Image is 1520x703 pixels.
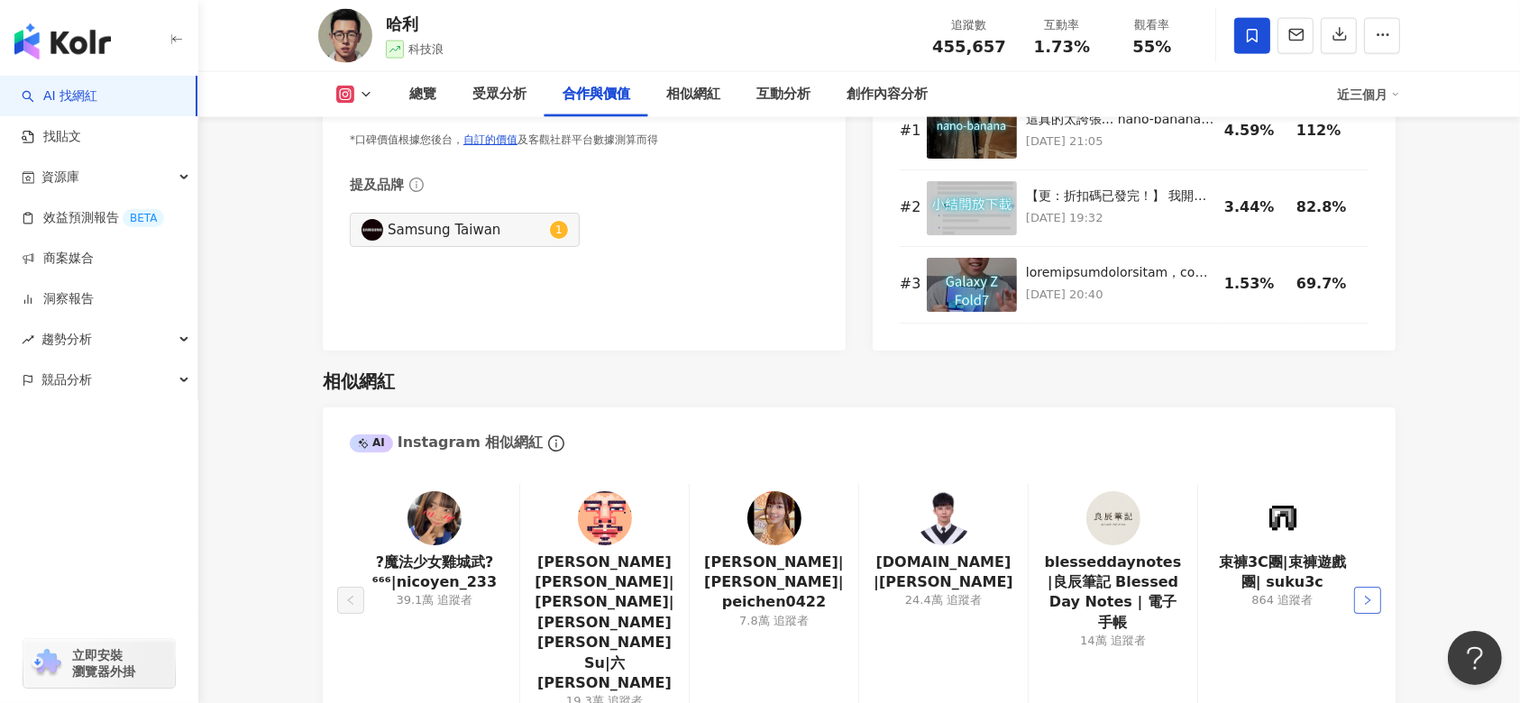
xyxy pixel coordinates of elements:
div: Samsung Taiwan [388,220,545,240]
a: ?魔法少女雞城武?⁶⁶⁶|nicoyen_233 [364,552,505,593]
div: 近三個月 [1337,80,1400,109]
img: 【更：折扣碼已發完！】 我開發了一個 AI 工具！ 自己用到工作效率倍增，所以也想分享給大家哈哈 任何 YouTube 影片或是文章都能直接用 AI 幫你快速抓到重點！ 🔍 Google 搜尋「... [927,181,1017,235]
div: 總覽 [409,84,436,105]
span: info-circle [545,433,567,454]
img: KOL Avatar [1256,491,1310,545]
div: *口碑價值根據您後台， 及客觀社群平台數據測算而得 [350,132,819,148]
div: 互動率 [1028,16,1096,34]
span: 55% [1132,38,1171,56]
img: 這真的太誇張... nano-banana 的官方名稱：Gemini 2.5 Flash Gemini APP 裡面可以免費用, Have fun!! #nanobanana [927,105,1017,159]
a: 效益預測報告BETA [22,209,164,227]
div: 3.44% [1224,197,1287,217]
span: 455,657 [932,37,1006,56]
span: 資源庫 [41,157,79,197]
div: 提及品牌 [350,176,404,195]
a: KOL Avatar [917,491,971,552]
a: [PERSON_NAME]|[PERSON_NAME]|peichen0422 [704,552,844,613]
img: KOL Avatar [407,491,462,545]
p: [DATE] 19:32 [1026,208,1215,228]
div: 864 追蹤者 [1252,592,1314,608]
a: KOL Avatar [747,491,801,552]
a: KOL Avatar [407,491,462,552]
span: 科技浪 [408,42,444,56]
span: rise [22,333,34,346]
div: 這真的太誇張... nano-banana 的官方名稱：Gemini 2.5 Flash Gemini APP 裡面可以免費用, Have fun!! #nanobanana [1026,111,1215,129]
span: info-circle [407,175,426,195]
div: 合作與價值 [563,84,630,105]
div: # 2 [900,197,918,217]
a: KOL Avatar [1086,491,1140,552]
div: 24.4萬 追蹤者 [905,592,982,608]
div: 受眾分析 [472,84,527,105]
a: 束褲3C團|束褲遊戲團| suku3c [1213,552,1352,593]
div: 互動分析 [756,84,810,105]
sup: 1 [550,221,568,239]
a: chrome extension立即安裝 瀏覽器外掛 [23,639,175,688]
div: 追蹤數 [932,16,1006,34]
img: KOL Avatar [362,219,383,241]
img: KOL Avatar [578,491,632,545]
a: [DOMAIN_NAME]|[PERSON_NAME] [874,552,1013,593]
div: 相似網紅 [666,84,720,105]
div: Instagram 相似網紅 [350,433,543,452]
div: 觀看率 [1118,16,1186,34]
div: loremipsumdolorsitam，consec，adipiscingelitsed： 8. doeiusmod 5. tempor，incididuntut 9. labor，etdol... [1026,264,1215,282]
div: 82.8% [1296,197,1360,217]
a: 商案媒合 [22,250,94,268]
div: 112% [1296,121,1360,141]
span: 1.73% [1034,38,1090,56]
img: KOL Avatar [917,491,971,545]
p: [DATE] 20:40 [1026,285,1215,305]
a: 洞察報告 [22,290,94,308]
div: AI [350,434,393,452]
a: KOL Avatar [1256,491,1310,552]
span: 競品分析 [41,360,92,400]
div: 7.8萬 追蹤者 [739,613,809,629]
div: 1.53% [1224,274,1287,294]
div: 39.1萬 追蹤者 [396,592,472,608]
span: 趨勢分析 [41,319,92,360]
img: chrome extension [29,649,64,678]
img: logo [14,23,111,59]
div: # 3 [900,274,918,294]
img: 一直以來都很喜歡摺叠機能隨時展開的大螢幕，但有三個痛點，讓我總是難以把摺叠機當作我的主力機： 1. 比一般手機更加厚重 2. 因爲厚度限制，相機規格明顯不如直立旗艦 3. 外螢幕太窄，常常得一直... [927,258,1017,312]
iframe: Help Scout Beacon - Open [1448,631,1502,685]
button: left [337,587,364,614]
a: 找貼文 [22,128,81,146]
div: # 1 [900,121,918,141]
span: right [1362,595,1373,606]
div: 相似網紅 [323,369,395,394]
p: [DATE] 21:05 [1026,132,1215,151]
div: 創作內容分析 [847,84,928,105]
div: 哈利 [386,13,444,35]
button: right [1354,587,1381,614]
a: KOL Avatar [578,491,632,552]
div: 69.7% [1296,274,1360,294]
img: KOL Avatar [1086,491,1140,545]
div: 14萬 追蹤者 [1080,633,1146,649]
a: searchAI 找網紅 [22,87,97,105]
img: KOL Avatar [747,491,801,545]
a: [PERSON_NAME][PERSON_NAME]|[PERSON_NAME]|[PERSON_NAME][PERSON_NAME] Su|六[PERSON_NAME] [535,552,674,694]
a: blesseddaynotes|良辰筆記 Blessed Day Notes | 電子手帳 [1043,552,1183,634]
img: KOL Avatar [318,9,372,63]
div: 4.59% [1224,121,1287,141]
span: 1 [555,224,563,236]
a: 自訂的價值 [463,133,517,146]
span: 立即安裝 瀏覽器外掛 [72,647,135,680]
div: 【更：折扣碼已發完！】 我開發了一個 AI 工具！ 自己用到工作效率倍增，所以也想分享給大家哈哈 任何 YouTube 影片或是文章都能直接用 AI 幫你快速抓到重點！ 🔍 Google 搜尋「... [1026,187,1215,205]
